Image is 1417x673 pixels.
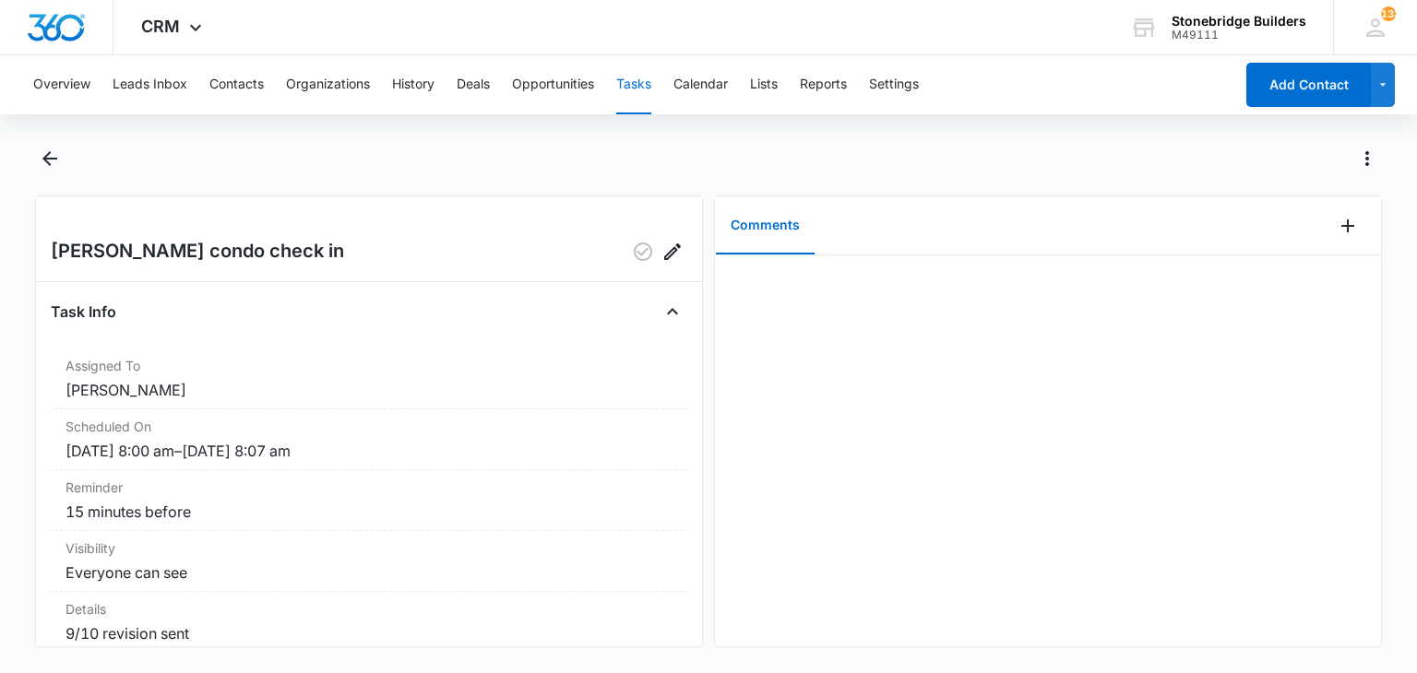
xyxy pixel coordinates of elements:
[51,301,116,323] h4: Task Info
[1381,6,1396,21] div: notifications count
[65,622,673,667] dd: 9/10 revision sent 9/15 talked with [PERSON_NAME] not until November
[65,599,673,619] dt: Details
[51,409,687,470] div: Scheduled On[DATE] 8:00 am–[DATE] 8:07 am
[51,531,687,592] div: VisibilityEveryone can see
[65,417,673,436] dt: Scheduled On
[1333,211,1363,241] button: Add Comment
[616,55,651,114] button: Tasks
[869,55,919,114] button: Settings
[800,55,847,114] button: Reports
[1172,29,1306,41] div: account id
[658,297,687,326] button: Close
[392,55,435,114] button: History
[209,55,264,114] button: Contacts
[1352,144,1382,173] button: Actions
[33,55,90,114] button: Overview
[1246,63,1371,107] button: Add Contact
[35,144,64,173] button: Back
[673,55,728,114] button: Calendar
[65,356,673,375] dt: Assigned To
[658,237,687,266] button: Edit
[65,561,673,584] dd: Everyone can see
[512,55,594,114] button: Opportunities
[716,197,815,254] button: Comments
[113,55,187,114] button: Leads Inbox
[65,440,673,462] dd: [DATE] 8:00 am – [DATE] 8:07 am
[286,55,370,114] button: Organizations
[1172,14,1306,29] div: account name
[51,237,344,266] h2: [PERSON_NAME] condo check in
[65,501,673,523] dd: 15 minutes before
[65,379,673,401] dd: [PERSON_NAME]
[457,55,490,114] button: Deals
[65,478,673,497] dt: Reminder
[750,55,778,114] button: Lists
[51,470,687,531] div: Reminder15 minutes before
[51,348,687,409] div: Assigned To[PERSON_NAME]
[141,17,180,36] span: CRM
[1381,6,1396,21] span: 133
[65,538,673,558] dt: Visibility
